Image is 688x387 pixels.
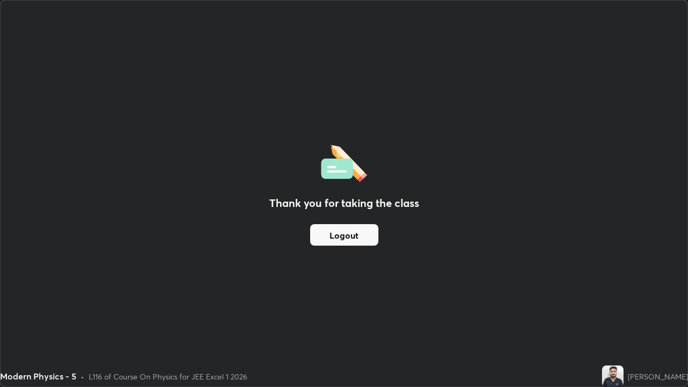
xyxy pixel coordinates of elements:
div: [PERSON_NAME] [628,371,688,382]
button: Logout [310,224,378,246]
h2: Thank you for taking the class [269,195,419,211]
img: d3357a0e3dcb4a65ad3c71fec026961c.jpg [602,365,623,387]
div: L116 of Course On Physics for JEE Excel 1 2026 [89,371,247,382]
img: offlineFeedback.1438e8b3.svg [321,141,367,182]
div: • [81,371,84,382]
